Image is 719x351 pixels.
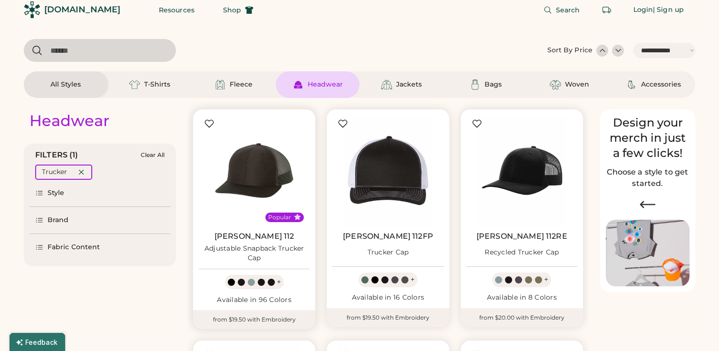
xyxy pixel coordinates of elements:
img: Image of Lisa Congdon Eye Print on T-Shirt and Hat [606,220,690,287]
a: [PERSON_NAME] 112FP [343,232,433,241]
div: Available in 16 Colors [332,293,443,302]
div: Fleece [230,80,253,89]
div: T-Shirts [144,80,170,89]
span: Search [556,7,580,13]
h2: Choose a style to get started. [606,166,690,189]
img: Rendered Logo - Screens [24,1,40,18]
div: Woven [565,80,589,89]
div: Bags [485,80,502,89]
div: Headwear [29,111,109,130]
div: from $19.50 with Embroidery [193,310,315,329]
button: Search [532,0,592,19]
div: from $20.00 with Embroidery [461,308,583,327]
div: Login [633,5,653,15]
div: [DOMAIN_NAME] [44,4,120,16]
iframe: Front Chat [674,308,715,349]
a: [PERSON_NAME] 112 [214,232,294,241]
div: Headwear [308,80,343,89]
div: Recycled Trucker Cap [485,248,559,257]
div: Sort By Price [547,46,593,55]
button: Shop [212,0,265,19]
img: T-Shirts Icon [129,79,140,90]
img: Woven Icon [550,79,561,90]
div: Clear All [141,152,165,158]
div: from $19.50 with Embroidery [327,308,449,327]
img: Richardson 112FP Trucker Cap [332,115,443,226]
span: Shop [223,7,241,13]
div: + [544,274,548,285]
div: Available in 8 Colors [466,293,577,302]
img: Accessories Icon [626,79,637,90]
div: + [410,274,415,285]
button: Popular Style [294,214,301,221]
button: Resources [147,0,206,19]
div: Design your merch in just a few clicks! [606,115,690,161]
img: Headwear Icon [292,79,304,90]
div: All Styles [50,80,81,89]
div: Accessories [641,80,681,89]
a: [PERSON_NAME] 112RE [476,232,567,241]
img: Bags Icon [469,79,481,90]
img: Richardson 112 Adjustable Snapback Trucker Cap [199,115,310,226]
div: Trucker Cap [368,248,409,257]
div: Available in 96 Colors [199,295,310,305]
img: Jackets Icon [381,79,392,90]
div: + [277,277,281,287]
div: FILTERS (1) [35,149,78,161]
div: | Sign up [653,5,684,15]
div: Trucker [42,167,67,177]
div: Jackets [396,80,422,89]
div: Popular [268,214,291,221]
div: Brand [48,215,69,225]
button: Retrieve an order [597,0,616,19]
img: Fleece Icon [214,79,226,90]
div: Fabric Content [48,243,100,252]
div: Adjustable Snapback Trucker Cap [199,244,310,263]
img: Richardson 112RE Recycled Trucker Cap [466,115,577,226]
div: Style [48,188,65,198]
